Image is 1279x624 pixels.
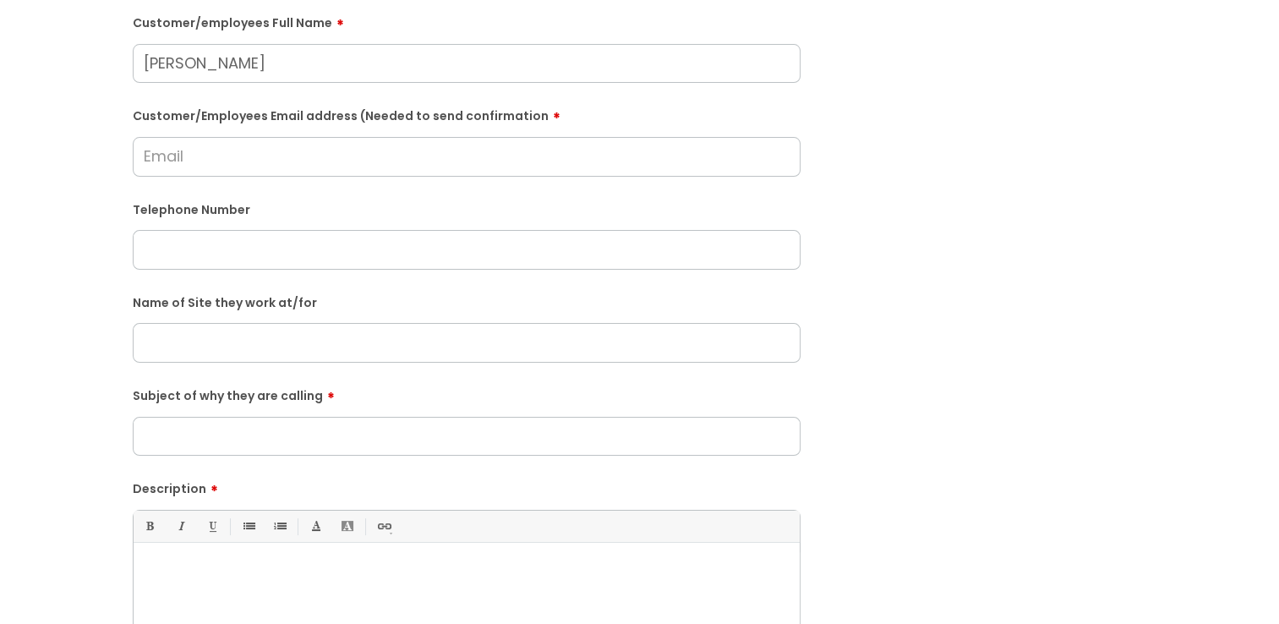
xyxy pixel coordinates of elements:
a: Bold (Ctrl-B) [139,516,160,537]
label: Customer/employees Full Name [133,10,801,30]
a: Link [373,516,394,537]
a: Underline(Ctrl-U) [201,516,222,537]
a: Back Color [336,516,358,537]
label: Customer/Employees Email address (Needed to send confirmation [133,103,801,123]
a: Font Color [305,516,326,537]
a: 1. Ordered List (Ctrl-Shift-8) [269,516,290,537]
label: Description [133,476,801,496]
a: Italic (Ctrl-I) [170,516,191,537]
a: • Unordered List (Ctrl-Shift-7) [238,516,259,537]
label: Name of Site they work at/for [133,293,801,310]
input: Email [133,137,801,176]
label: Subject of why they are calling [133,383,801,403]
label: Telephone Number [133,200,801,217]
